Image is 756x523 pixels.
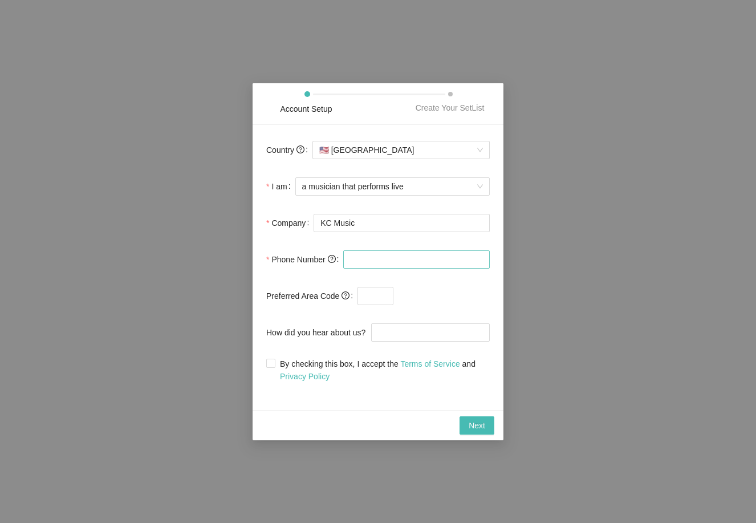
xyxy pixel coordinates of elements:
label: I am [266,175,295,198]
span: question-circle [328,255,336,263]
input: How did you hear about us? [371,323,490,342]
span: question-circle [296,145,304,153]
a: Privacy Policy [280,372,330,381]
label: How did you hear about us? [266,321,371,344]
span: question-circle [342,291,349,299]
a: Terms of Service [400,359,460,368]
span: By checking this box, I accept the and [275,358,490,383]
div: Create Your SetList [416,102,485,114]
span: Next [469,419,485,432]
span: Country [266,144,304,156]
span: Phone Number [271,253,335,266]
div: Account Setup [280,103,332,115]
span: Preferred Area Code [266,290,349,302]
button: Next [460,416,494,435]
span: 🇺🇸 [319,145,329,155]
label: Company [266,212,314,234]
input: Company [314,214,490,232]
span: [GEOGRAPHIC_DATA] [319,141,483,159]
span: a musician that performs live [302,178,483,195]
